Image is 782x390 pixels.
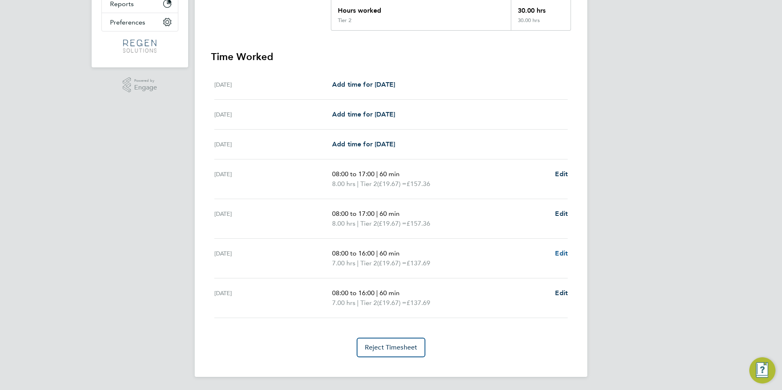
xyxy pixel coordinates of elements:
[332,289,375,297] span: 08:00 to 16:00
[376,210,378,217] span: |
[555,170,568,178] span: Edit
[360,179,377,189] span: Tier 2
[123,40,156,53] img: regensolutions-logo-retina.png
[102,13,178,31] button: Preferences
[376,170,378,178] span: |
[332,220,355,227] span: 8.00 hrs
[332,80,395,90] a: Add time for [DATE]
[360,219,377,229] span: Tier 2
[338,17,351,24] div: Tier 2
[211,50,571,63] h3: Time Worked
[214,169,332,189] div: [DATE]
[376,249,378,257] span: |
[555,249,568,257] span: Edit
[407,259,430,267] span: £137.69
[380,249,400,257] span: 60 min
[214,80,332,90] div: [DATE]
[377,259,407,267] span: (£19.67) =
[377,180,407,188] span: (£19.67) =
[376,289,378,297] span: |
[332,249,375,257] span: 08:00 to 16:00
[134,84,157,91] span: Engage
[555,289,568,297] span: Edit
[511,17,571,30] div: 30.00 hrs
[332,299,355,307] span: 7.00 hrs
[407,299,430,307] span: £137.69
[407,220,430,227] span: £157.36
[555,249,568,258] a: Edit
[332,140,395,148] span: Add time for [DATE]
[555,169,568,179] a: Edit
[380,210,400,217] span: 60 min
[332,110,395,118] span: Add time for [DATE]
[357,299,359,307] span: |
[214,249,332,268] div: [DATE]
[380,289,400,297] span: 60 min
[749,357,775,383] button: Engage Resource Center
[123,77,157,93] a: Powered byEngage
[332,210,375,217] span: 08:00 to 17:00
[555,209,568,219] a: Edit
[407,180,430,188] span: £157.36
[360,258,377,268] span: Tier 2
[357,338,426,357] button: Reject Timesheet
[377,220,407,227] span: (£19.67) =
[555,288,568,298] a: Edit
[214,139,332,149] div: [DATE]
[214,288,332,308] div: [DATE]
[110,18,145,26] span: Preferences
[332,170,375,178] span: 08:00 to 17:00
[332,139,395,149] a: Add time for [DATE]
[360,298,377,308] span: Tier 2
[332,180,355,188] span: 8.00 hrs
[332,110,395,119] a: Add time for [DATE]
[377,299,407,307] span: (£19.67) =
[357,180,359,188] span: |
[380,170,400,178] span: 60 min
[101,40,178,53] a: Go to home page
[357,220,359,227] span: |
[357,259,359,267] span: |
[555,210,568,217] span: Edit
[214,209,332,229] div: [DATE]
[332,81,395,88] span: Add time for [DATE]
[365,343,418,352] span: Reject Timesheet
[214,110,332,119] div: [DATE]
[134,77,157,84] span: Powered by
[332,259,355,267] span: 7.00 hrs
